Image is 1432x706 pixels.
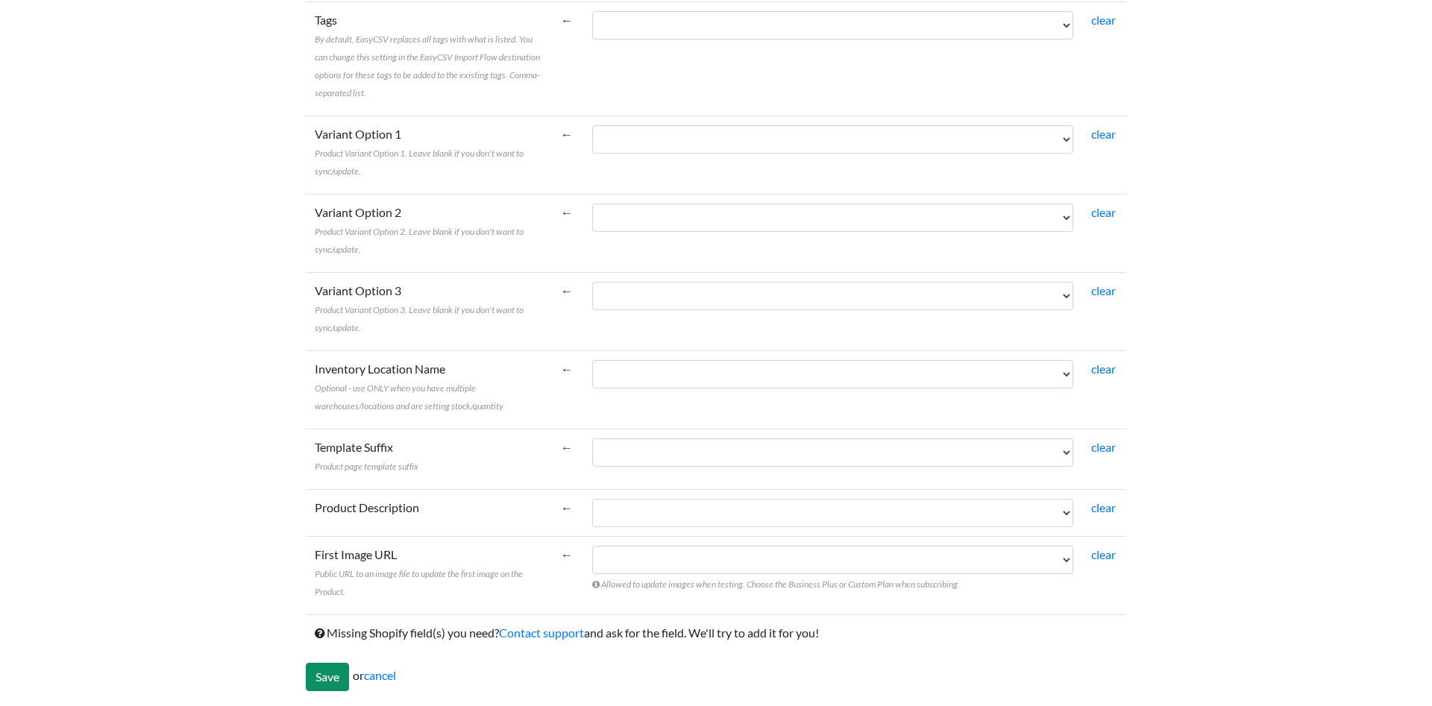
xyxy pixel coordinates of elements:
span: Product Variant Option 3. Leave blank if you don't want to sync/update. [315,304,524,333]
a: clear [1091,127,1116,141]
label: Variant Option 1 [315,125,543,179]
td: ← [552,350,583,429]
td: ← [552,194,583,272]
a: Contact support [499,625,584,640]
span: Product Variant Option 2. Leave blank if you don't want to sync/update. [315,226,524,255]
i: Allowed to update images when testing. Choose the Business Plus or Custom Plan when subscribing. [592,579,960,590]
label: Tags [315,11,543,101]
a: clear [1091,500,1116,514]
a: clear [1091,205,1116,219]
td: ← [552,489,583,536]
label: Variant Option 2 [315,204,543,257]
a: clear [1091,283,1116,297]
label: Product Description [315,499,419,517]
a: clear [1091,440,1116,454]
a: clear [1091,13,1116,27]
td: Missing Shopify field(s) you need? and ask for the field. We'll try to add it for you! [306,614,1126,651]
a: cancel [364,668,396,682]
span: Product page template suffix [315,461,418,472]
a: clear [1091,362,1116,376]
td: ← [552,536,583,614]
iframe: Drift Widget Chat Controller [1357,631,1414,688]
span: By default, EasyCSV replaces all tags with what is listed. You can change this setting in the Eas... [315,34,540,98]
input: Save [306,663,349,691]
td: ← [552,429,583,489]
a: clear [1091,547,1116,561]
label: Variant Option 3 [315,282,543,335]
span: Optional - use ONLY when you have multiple warehouses/locations and are setting stock/quantity [315,382,503,412]
span: Public URL to an image file to update the first image on the Product. [315,568,523,597]
td: ← [552,1,583,116]
div: or [306,663,1126,691]
label: Template Suffix [315,438,418,474]
td: ← [552,272,583,350]
label: First Image URL [315,546,543,599]
span: Product Variant Option 1. Leave blank if you don't want to sync/update. [315,148,524,177]
label: Inventory Location Name [315,360,543,414]
td: ← [552,116,583,194]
